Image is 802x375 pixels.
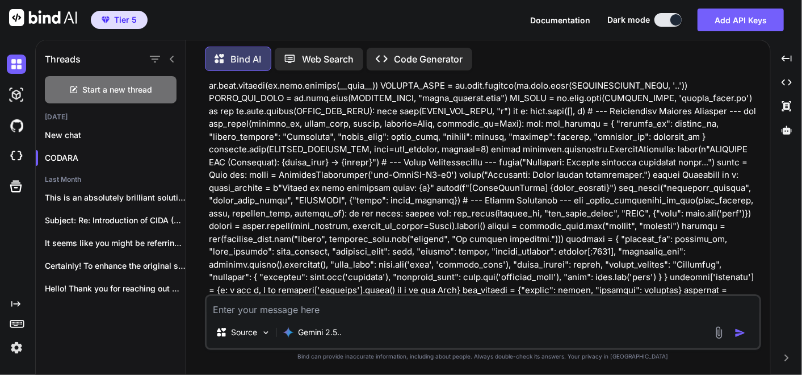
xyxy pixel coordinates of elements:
img: Gemini 2.5 Pro [283,327,294,338]
img: cloudideIcon [7,147,26,166]
p: Bind can provide inaccurate information, including about people. Always double-check its answers.... [205,352,761,361]
h1: Threads [45,52,81,66]
h2: Last Month [36,175,186,184]
span: Dark mode [607,14,650,26]
p: Subject: Re: Introduction of CIDA (Codara Internal... [45,215,186,226]
p: It seems like you might be referring... [45,238,186,249]
span: Documentation [530,15,590,25]
span: Start a new thread [83,84,153,95]
button: Add API Keys [698,9,784,31]
img: attachment [712,326,725,339]
img: Bind AI [9,9,77,26]
img: icon [734,327,746,339]
img: settings [7,338,26,357]
p: Bind AI [231,52,262,66]
img: premium [102,16,110,23]
p: New chat [45,130,186,141]
h2: [DATE] [36,113,186,122]
p: This is an absolutely brilliant solution. You've... [45,192,186,203]
p: Gemini 2.5.. [299,327,342,338]
p: Code Generator [394,52,463,66]
p: CODARA [45,152,186,164]
p: Source [232,327,258,338]
p: Hello! Thank you for reaching out with... [45,283,186,294]
img: darkChat [7,55,26,74]
img: githubDark [7,116,26,135]
span: Tier 5 [114,14,137,26]
img: darkAi-studio [7,85,26,105]
p: Web Search [303,52,354,66]
p: Certainly! To enhance the original script while... [45,260,186,272]
img: Pick Models [261,328,271,338]
button: Documentation [530,14,590,26]
button: premiumTier 5 [91,11,148,29]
